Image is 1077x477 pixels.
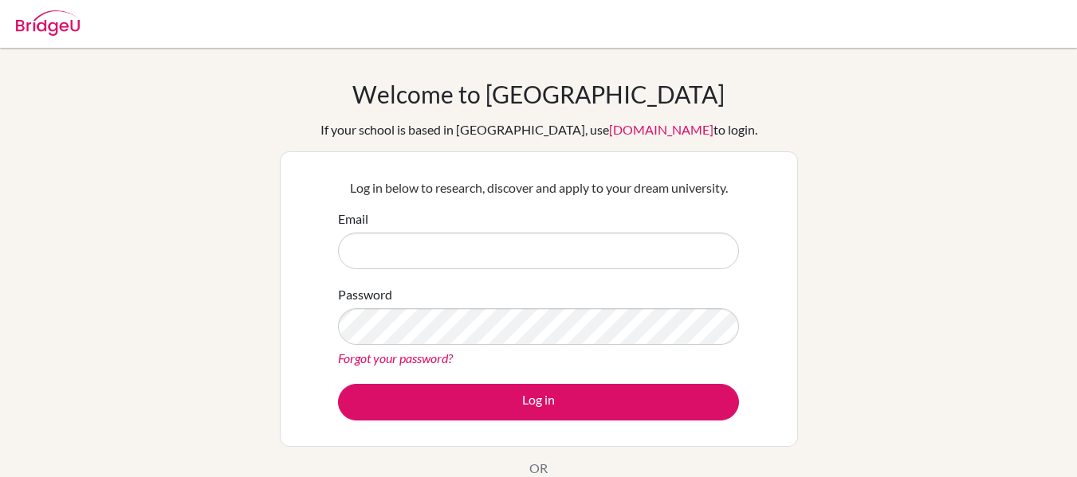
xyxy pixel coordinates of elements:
label: Email [338,209,368,229]
a: Forgot your password? [338,350,453,366]
a: [DOMAIN_NAME] [609,122,713,137]
img: Bridge-U [16,10,80,36]
label: Password [338,285,392,304]
button: Log in [338,384,739,420]
div: If your school is based in [GEOGRAPHIC_DATA], use to login. [320,120,757,139]
p: Log in below to research, discover and apply to your dream university. [338,178,739,197]
h1: Welcome to [GEOGRAPHIC_DATA] [352,80,725,108]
